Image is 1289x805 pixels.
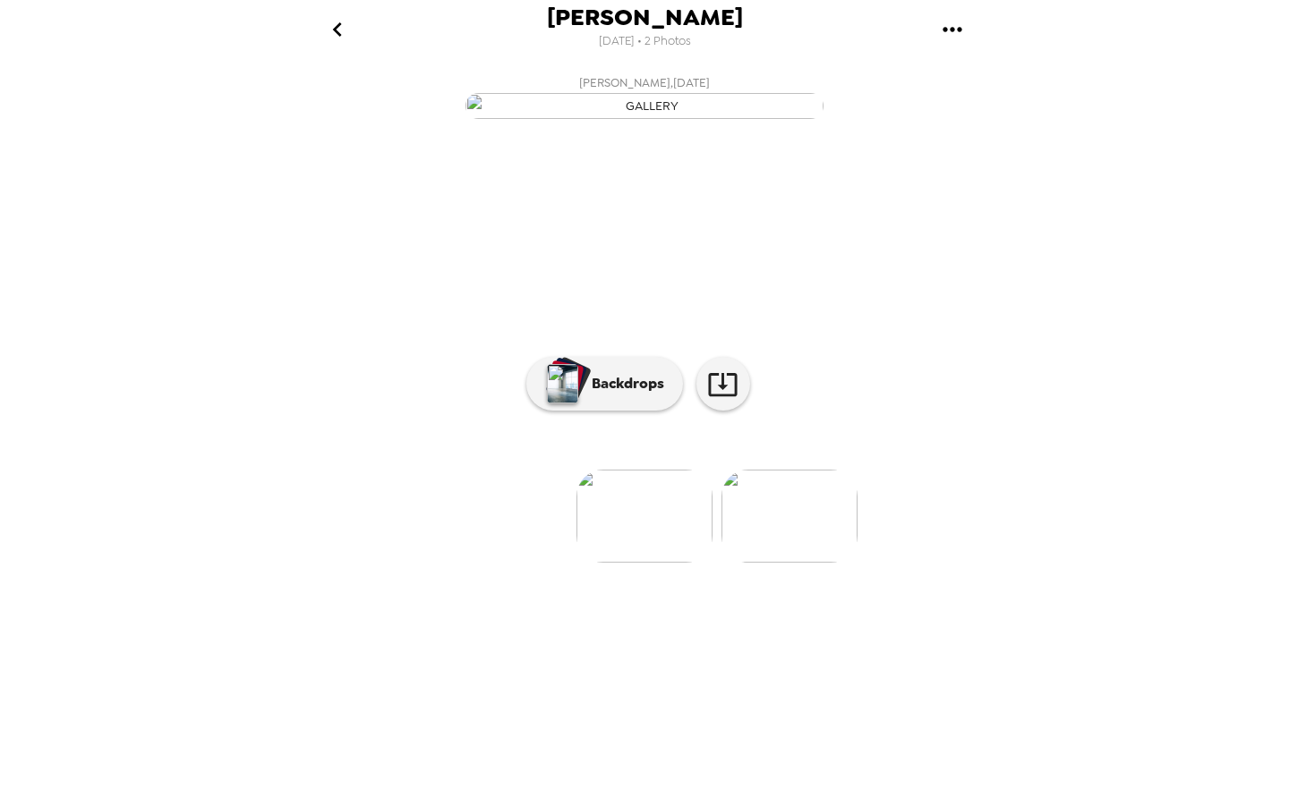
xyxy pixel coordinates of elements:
span: [PERSON_NAME] [547,5,743,30]
img: gallery [576,470,713,563]
button: Backdrops [526,357,683,411]
span: [DATE] • 2 Photos [599,30,691,54]
img: gallery [465,93,824,119]
span: [PERSON_NAME] , [DATE] [579,72,710,93]
p: Backdrops [583,373,664,394]
button: [PERSON_NAME],[DATE] [286,67,1003,124]
img: gallery [721,470,858,563]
